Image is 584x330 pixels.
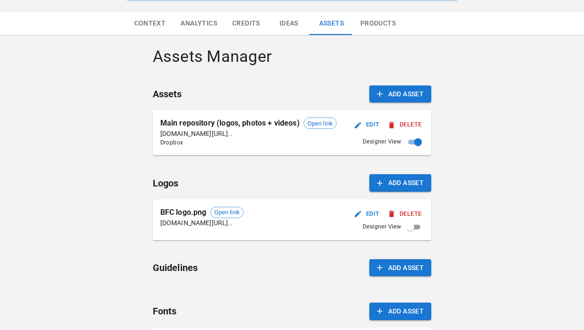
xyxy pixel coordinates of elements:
button: Ideas [268,12,310,35]
div: Open link [304,118,337,129]
button: Context [127,12,174,35]
button: Delete [386,207,424,221]
span: Designer View [363,222,401,232]
p: [DOMAIN_NAME][URL].. [160,218,244,228]
h6: Logos [153,176,179,191]
span: Open link [304,119,336,128]
h4: Assets Manager [153,47,432,67]
button: Credits [225,12,268,35]
button: Add Asset [369,303,432,320]
h6: Fonts [153,304,177,319]
h6: Guidelines [153,260,198,275]
button: Products [353,12,403,35]
button: Add Asset [369,259,432,277]
button: Add Asset [369,85,432,103]
button: Analytics [173,12,225,35]
button: Edit [352,207,382,221]
span: Open link [211,208,243,217]
span: Dropbox [160,138,337,148]
h6: Assets [153,86,182,102]
p: [DOMAIN_NAME][URL].. [160,129,337,138]
p: Main repository (logos, photos + videos) [160,118,300,129]
button: Edit [352,118,382,132]
span: Designer View [363,137,401,147]
button: Delete [386,118,424,132]
button: Add Asset [369,174,432,192]
p: BFC logo.png [160,207,207,218]
button: Assets [310,12,353,35]
div: Open link [210,207,244,218]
